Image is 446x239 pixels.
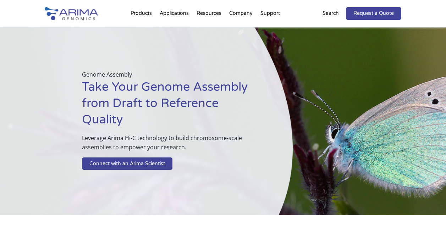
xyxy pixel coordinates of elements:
[346,7,401,20] a: Request a Quote
[45,7,98,20] img: Arima-Genomics-logo
[82,157,172,170] a: Connect with an Arima Scientist
[82,133,257,157] p: Leverage Arima Hi-C technology to build chromosome-scale assemblies to empower your research.
[82,70,257,173] div: Genome Assembly
[323,9,339,18] p: Search
[82,79,257,133] h1: Take Your Genome Assembly from Draft to Reference Quality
